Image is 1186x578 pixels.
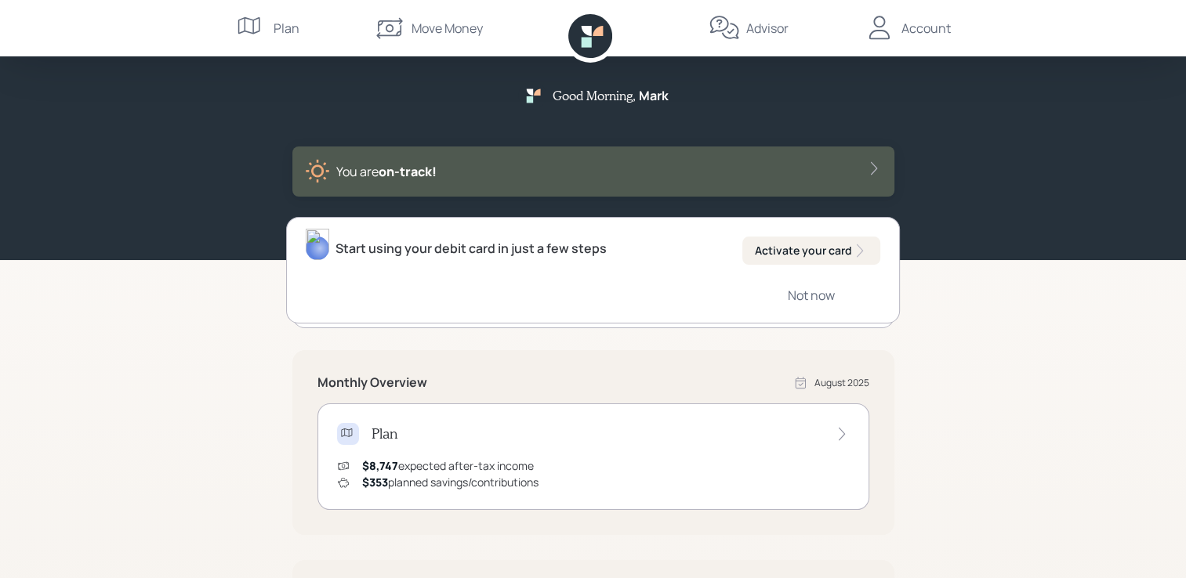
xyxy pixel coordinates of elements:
[412,19,483,38] div: Move Money
[901,19,951,38] div: Account
[742,237,880,265] button: Activate your card
[274,19,299,38] div: Plan
[362,474,539,490] div: planned savings/contributions
[362,475,388,489] span: $353
[553,88,636,103] h5: Good Morning ,
[305,159,330,184] img: sunny-XHVQM73Q.digested.png
[379,163,437,180] span: on‑track!
[362,458,398,473] span: $8,747
[814,376,869,390] div: August 2025
[746,19,789,38] div: Advisor
[317,375,427,390] h5: Monthly Overview
[335,239,607,258] div: Start using your debit card in just a few steps
[362,457,534,474] div: expected after-tax income
[755,243,868,258] div: Activate your card
[336,162,437,181] div: You are
[372,425,397,443] h4: Plan
[639,89,669,103] h5: Mark
[306,229,329,260] img: treva-nostdahl-headshot.png
[788,287,835,304] div: Not now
